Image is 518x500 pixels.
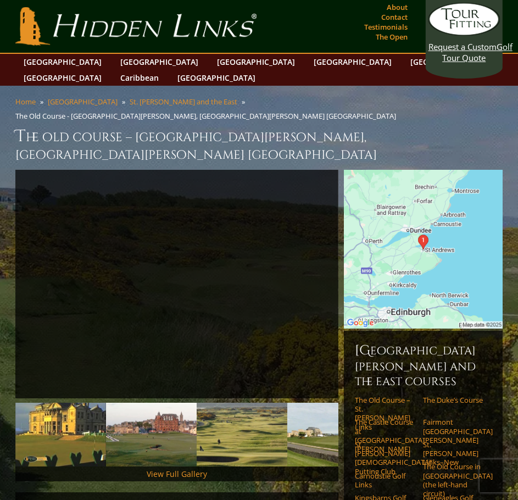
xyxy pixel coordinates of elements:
[355,418,416,453] a: The Castle Course at [GEOGRAPHIC_DATA][PERSON_NAME]
[308,54,397,70] a: [GEOGRAPHIC_DATA]
[211,54,300,70] a: [GEOGRAPHIC_DATA]
[130,97,237,107] a: St. [PERSON_NAME] and the East
[428,3,500,63] a: Request a CustomGolf Tour Quote
[15,97,36,107] a: Home
[15,125,502,163] h1: The Old Course – [GEOGRAPHIC_DATA][PERSON_NAME], [GEOGRAPHIC_DATA][PERSON_NAME] [GEOGRAPHIC_DATA]
[355,471,416,490] a: Carnoustie Golf Links
[355,440,416,476] a: St. [PERSON_NAME] [DEMOGRAPHIC_DATA]’ Putting Club
[423,440,484,467] a: St. [PERSON_NAME] Links–New
[423,396,484,404] a: The Duke’s Course
[115,54,204,70] a: [GEOGRAPHIC_DATA]
[423,462,484,498] a: The Old Course in [GEOGRAPHIC_DATA] (the left-hand circuit)
[405,54,494,70] a: [GEOGRAPHIC_DATA]
[115,70,164,86] a: Caribbean
[355,396,416,431] a: The Old Course – St. [PERSON_NAME] Links
[428,41,497,52] span: Request a Custom
[15,111,400,121] li: The Old Course - [GEOGRAPHIC_DATA][PERSON_NAME], [GEOGRAPHIC_DATA][PERSON_NAME] [GEOGRAPHIC_DATA]
[423,418,484,445] a: Fairmont [GEOGRAPHIC_DATA][PERSON_NAME]
[172,70,261,86] a: [GEOGRAPHIC_DATA]
[378,9,410,25] a: Contact
[344,170,503,329] img: Google Map of St Andrews Links, St Andrews, United Kingdom
[355,342,492,389] h6: [GEOGRAPHIC_DATA][PERSON_NAME] and the East Courses
[373,29,410,45] a: The Open
[18,70,107,86] a: [GEOGRAPHIC_DATA]
[361,19,410,35] a: Testimonials
[48,97,118,107] a: [GEOGRAPHIC_DATA]
[147,469,207,479] a: View Full Gallery
[18,54,107,70] a: [GEOGRAPHIC_DATA]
